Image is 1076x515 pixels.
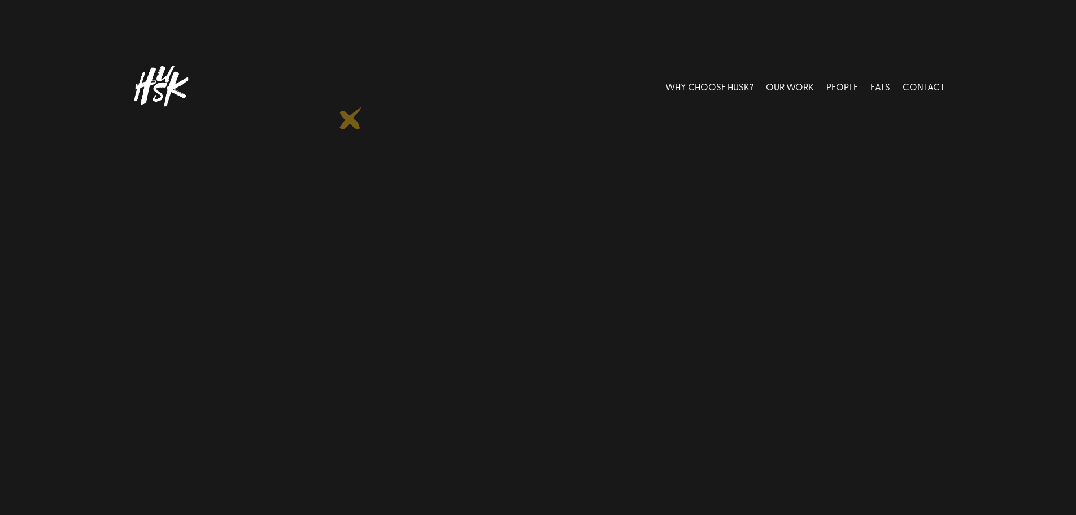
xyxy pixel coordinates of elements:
[826,61,858,111] a: PEOPLE
[766,61,814,111] a: OUR WORK
[870,61,890,111] a: EATS
[665,61,753,111] a: WHY CHOOSE HUSK?
[903,61,945,111] a: CONTACT
[132,61,194,111] img: Husk logo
